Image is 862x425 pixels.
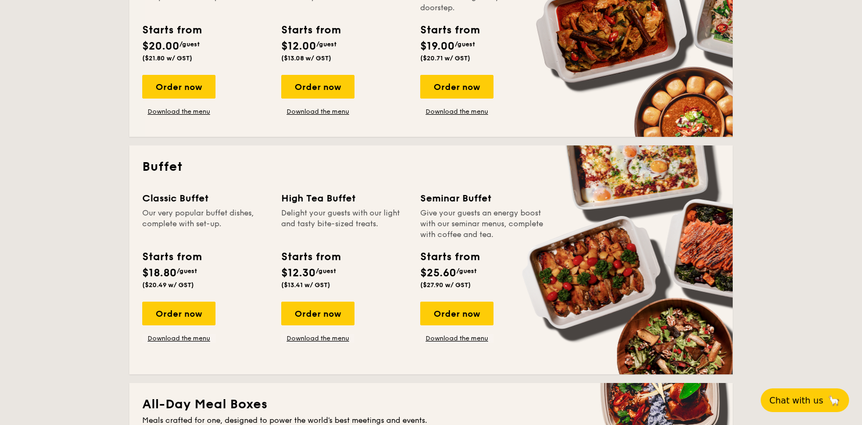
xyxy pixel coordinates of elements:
div: Classic Buffet [142,191,268,206]
span: /guest [179,40,200,48]
span: Chat with us [769,395,823,406]
h2: Buffet [142,158,720,176]
span: /guest [316,267,336,275]
div: Starts from [142,22,201,38]
div: Order now [142,302,215,325]
div: Order now [281,75,354,99]
span: ($13.08 w/ GST) [281,54,331,62]
div: Starts from [142,249,201,265]
a: Download the menu [142,107,215,116]
a: Download the menu [142,334,215,343]
div: Starts from [281,22,340,38]
div: Starts from [281,249,340,265]
span: ($21.80 w/ GST) [142,54,192,62]
div: Give your guests an energy boost with our seminar menus, complete with coffee and tea. [420,208,546,240]
div: Order now [420,302,493,325]
div: Order now [142,75,215,99]
h2: All-Day Meal Boxes [142,396,720,413]
div: Starts from [420,249,479,265]
span: $19.00 [420,40,455,53]
span: /guest [177,267,197,275]
span: /guest [316,40,337,48]
span: ($27.90 w/ GST) [420,281,471,289]
div: Starts from [420,22,479,38]
a: Download the menu [281,107,354,116]
span: $12.00 [281,40,316,53]
span: /guest [455,40,475,48]
span: $18.80 [142,267,177,280]
span: ($20.71 w/ GST) [420,54,470,62]
div: Order now [420,75,493,99]
div: Delight your guests with our light and tasty bite-sized treats. [281,208,407,240]
span: /guest [456,267,477,275]
span: ($13.41 w/ GST) [281,281,330,289]
span: 🦙 [828,394,840,407]
div: Order now [281,302,354,325]
div: Our very popular buffet dishes, complete with set-up. [142,208,268,240]
button: Chat with us🦙 [761,388,849,412]
div: Seminar Buffet [420,191,546,206]
a: Download the menu [420,107,493,116]
div: High Tea Buffet [281,191,407,206]
span: ($20.49 w/ GST) [142,281,194,289]
a: Download the menu [420,334,493,343]
span: $20.00 [142,40,179,53]
span: $25.60 [420,267,456,280]
a: Download the menu [281,334,354,343]
span: $12.30 [281,267,316,280]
